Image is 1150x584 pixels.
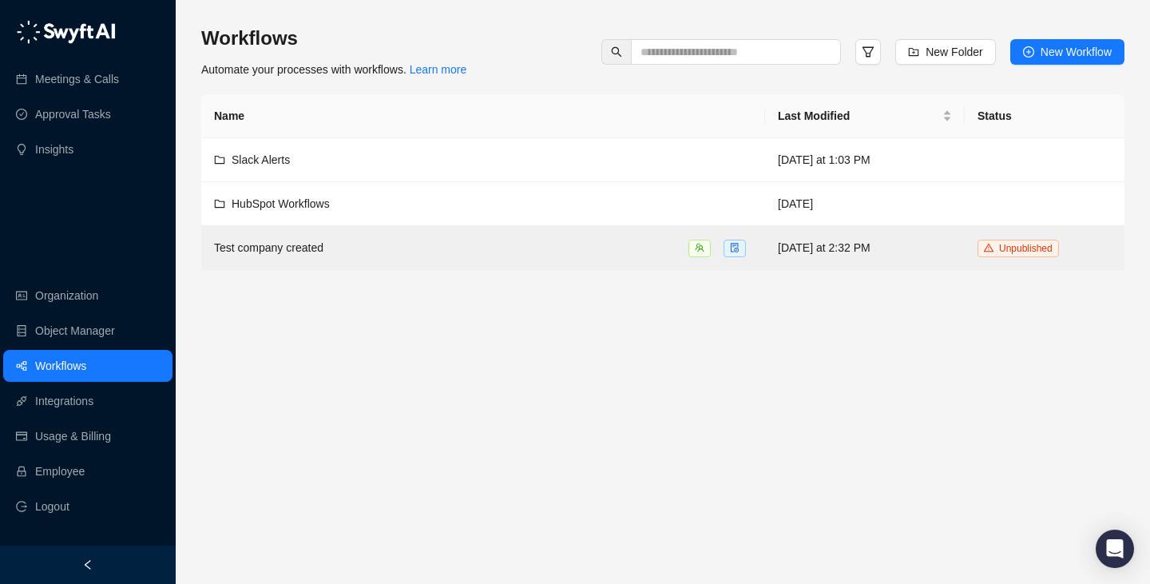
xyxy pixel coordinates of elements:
span: Automate your processes with workflows. [201,63,466,76]
a: Organization [35,280,98,312]
a: Insights [35,133,73,165]
button: New Workflow [1010,39,1124,65]
span: Test company created [214,241,323,254]
span: warning [984,243,993,252]
span: folder-add [908,46,919,58]
span: New Folder [926,43,983,61]
span: Unpublished [999,243,1053,254]
span: Slack Alerts [232,153,290,166]
span: plus-circle [1023,46,1034,58]
span: file-done [730,243,740,252]
td: [DATE] [765,182,965,226]
a: Learn more [410,63,467,76]
button: New Folder [895,39,996,65]
span: team [695,243,704,252]
span: Last Modified [778,107,939,125]
span: logout [16,501,27,512]
img: logo-05li4sbe.png [16,20,116,44]
a: Approval Tasks [35,98,111,130]
span: New Workflow [1041,43,1112,61]
a: Integrations [35,385,93,417]
span: folder [214,154,225,165]
span: filter [862,46,874,58]
span: HubSpot Workflows [232,197,330,210]
td: [DATE] at 1:03 PM [765,138,965,182]
span: folder [214,198,225,209]
a: Workflows [35,350,86,382]
th: Name [201,94,765,138]
div: Open Intercom Messenger [1096,530,1134,568]
th: Status [965,94,1124,138]
span: left [82,559,93,570]
th: Last Modified [765,94,965,138]
a: Usage & Billing [35,420,111,452]
h3: Workflows [201,26,466,51]
a: Employee [35,455,85,487]
span: search [611,46,622,58]
td: [DATE] at 2:32 PM [765,226,965,271]
span: Logout [35,491,69,522]
a: Object Manager [35,315,115,347]
a: Meetings & Calls [35,63,119,95]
